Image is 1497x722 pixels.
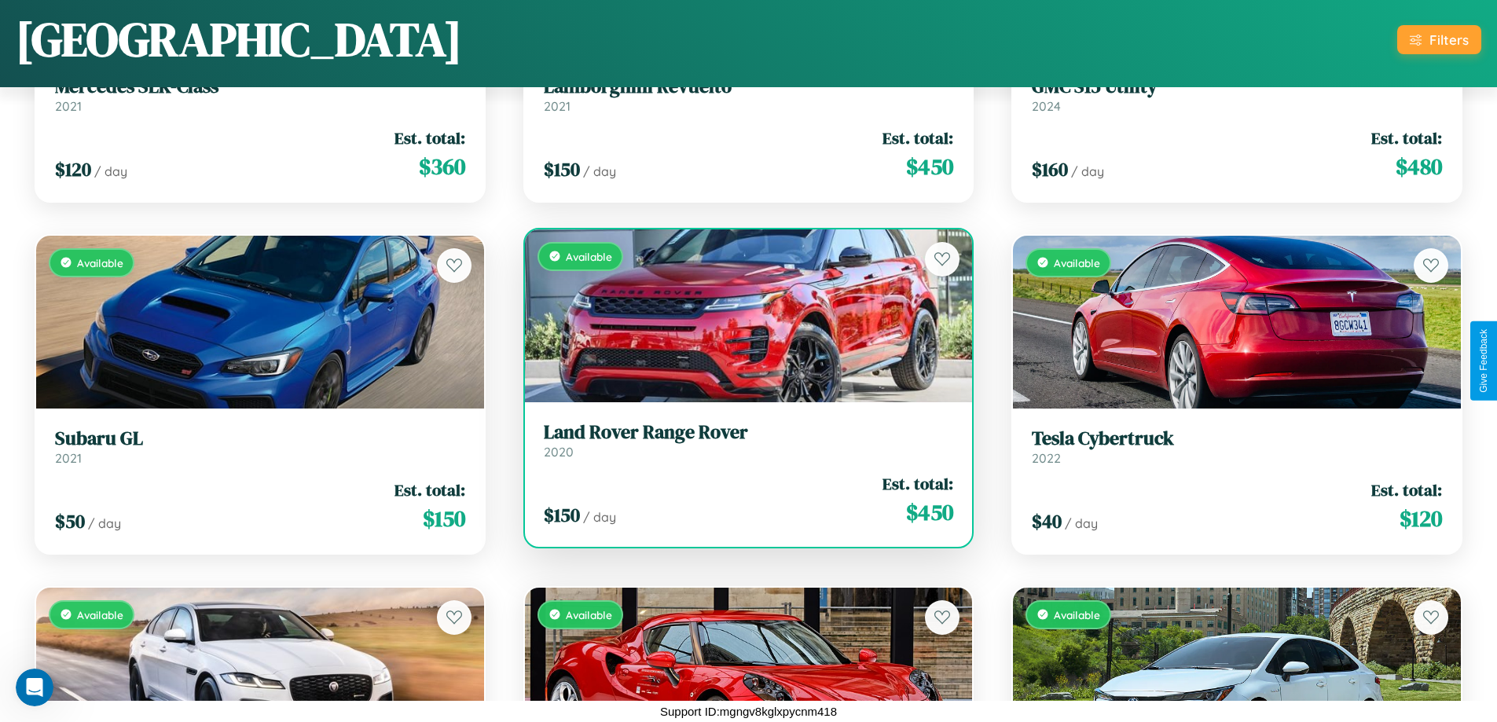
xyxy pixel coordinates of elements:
a: Subaru GL2021 [55,427,465,466]
a: Mercedes SLK-Class2021 [55,75,465,114]
span: / day [1071,163,1104,179]
a: Lamborghini Revuelto2021 [544,75,954,114]
a: GMC S15 Utility2024 [1032,75,1442,114]
span: / day [583,163,616,179]
span: Available [77,256,123,269]
span: / day [94,163,127,179]
h3: Tesla Cybertruck [1032,427,1442,450]
a: Tesla Cybertruck2022 [1032,427,1442,466]
h3: Mercedes SLK-Class [55,75,465,98]
span: / day [583,509,616,525]
div: Filters [1429,31,1469,48]
span: Est. total: [394,126,465,149]
span: 2021 [55,450,82,466]
span: Est. total: [1371,126,1442,149]
span: / day [88,515,121,531]
span: $ 120 [1400,503,1442,534]
span: 2021 [55,98,82,114]
h3: Subaru GL [55,427,465,450]
span: Est. total: [1371,478,1442,501]
span: 2021 [544,98,571,114]
span: 2022 [1032,450,1061,466]
span: $ 450 [906,497,953,528]
span: $ 120 [55,156,91,182]
h1: [GEOGRAPHIC_DATA] [16,7,462,71]
span: Available [77,608,123,621]
span: Est. total: [882,472,953,495]
span: $ 160 [1032,156,1068,182]
p: Support ID: mgngv8kglxpycnm418 [660,701,837,722]
span: Available [566,250,612,263]
h3: GMC S15 Utility [1032,75,1442,98]
span: $ 450 [906,151,953,182]
span: $ 480 [1396,151,1442,182]
span: / day [1065,515,1098,531]
button: Filters [1397,25,1481,54]
h3: Lamborghini Revuelto [544,75,954,98]
span: $ 150 [423,503,465,534]
span: Available [566,608,612,621]
h3: Land Rover Range Rover [544,421,954,444]
span: $ 50 [55,508,85,534]
span: Est. total: [394,478,465,501]
span: 2020 [544,444,574,460]
span: Available [1054,608,1100,621]
span: $ 360 [419,151,465,182]
span: $ 150 [544,156,580,182]
span: $ 40 [1032,508,1062,534]
div: Give Feedback [1478,329,1489,393]
a: Land Rover Range Rover2020 [544,421,954,460]
span: Est. total: [882,126,953,149]
span: Available [1054,256,1100,269]
iframe: Intercom live chat [16,669,53,706]
span: 2024 [1032,98,1061,114]
span: $ 150 [544,502,580,528]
